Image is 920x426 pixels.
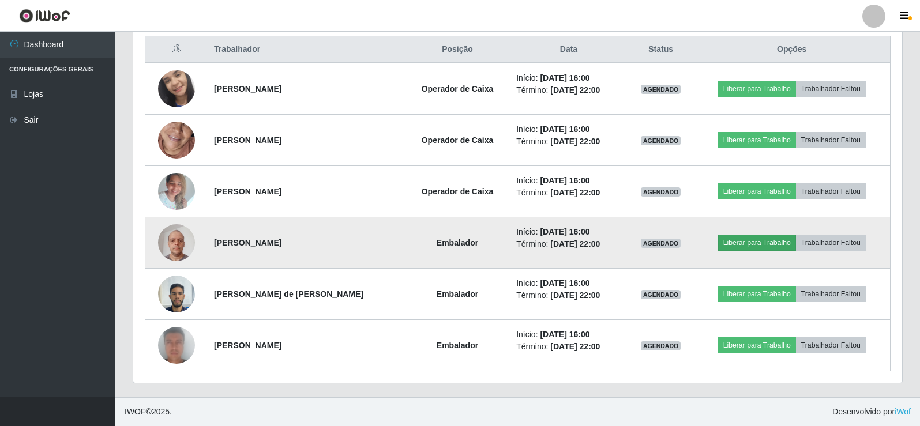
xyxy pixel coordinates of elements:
[641,136,681,145] span: AGENDADO
[214,84,281,93] strong: [PERSON_NAME]
[693,36,890,63] th: Opções
[516,135,621,148] li: Término:
[540,227,589,236] time: [DATE] 16:00
[550,342,600,351] time: [DATE] 22:00
[158,48,195,130] img: 1708293038920.jpeg
[437,289,478,299] strong: Embalador
[516,175,621,187] li: Início:
[641,85,681,94] span: AGENDADO
[125,407,146,416] span: IWOF
[641,187,681,197] span: AGENDADO
[540,278,589,288] time: [DATE] 16:00
[641,290,681,299] span: AGENDADO
[550,291,600,300] time: [DATE] 22:00
[509,36,628,63] th: Data
[214,289,363,299] strong: [PERSON_NAME] de [PERSON_NAME]
[214,135,281,145] strong: [PERSON_NAME]
[516,226,621,238] li: Início:
[516,187,621,199] li: Término:
[796,286,866,302] button: Trabalhador Faltou
[516,329,621,341] li: Início:
[796,81,866,97] button: Trabalhador Faltou
[540,125,589,134] time: [DATE] 16:00
[628,36,694,63] th: Status
[516,277,621,289] li: Início:
[516,123,621,135] li: Início:
[641,341,681,350] span: AGENDADO
[718,132,796,148] button: Liberar para Trabalho
[214,187,281,196] strong: [PERSON_NAME]
[214,341,281,350] strong: [PERSON_NAME]
[158,307,195,383] img: 1748706192585.jpeg
[796,132,866,148] button: Trabalhador Faltou
[158,100,195,180] img: 1730402959041.jpeg
[214,238,281,247] strong: [PERSON_NAME]
[437,341,478,350] strong: Embalador
[540,176,589,185] time: [DATE] 16:00
[125,406,172,418] span: © 2025 .
[158,218,195,267] img: 1723391026413.jpeg
[895,407,911,416] a: iWof
[641,239,681,248] span: AGENDADO
[516,341,621,353] li: Término:
[718,81,796,97] button: Liberar para Trabalho
[158,269,195,318] img: 1736956846445.jpeg
[405,36,509,63] th: Posição
[516,84,621,96] li: Término:
[422,135,494,145] strong: Operador de Caixa
[550,137,600,146] time: [DATE] 22:00
[718,337,796,353] button: Liberar para Trabalho
[207,36,405,63] th: Trabalhador
[516,238,621,250] li: Término:
[422,84,494,93] strong: Operador de Caixa
[516,72,621,84] li: Início:
[796,183,866,199] button: Trabalhador Faltou
[540,330,589,339] time: [DATE] 16:00
[718,286,796,302] button: Liberar para Trabalho
[422,187,494,196] strong: Operador de Caixa
[718,235,796,251] button: Liberar para Trabalho
[832,406,911,418] span: Desenvolvido por
[540,73,589,82] time: [DATE] 16:00
[550,239,600,248] time: [DATE] 22:00
[516,289,621,301] li: Término:
[437,238,478,247] strong: Embalador
[19,9,70,23] img: CoreUI Logo
[796,337,866,353] button: Trabalhador Faltou
[158,167,195,216] img: 1740601468403.jpeg
[550,188,600,197] time: [DATE] 22:00
[796,235,866,251] button: Trabalhador Faltou
[718,183,796,199] button: Liberar para Trabalho
[550,85,600,95] time: [DATE] 22:00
